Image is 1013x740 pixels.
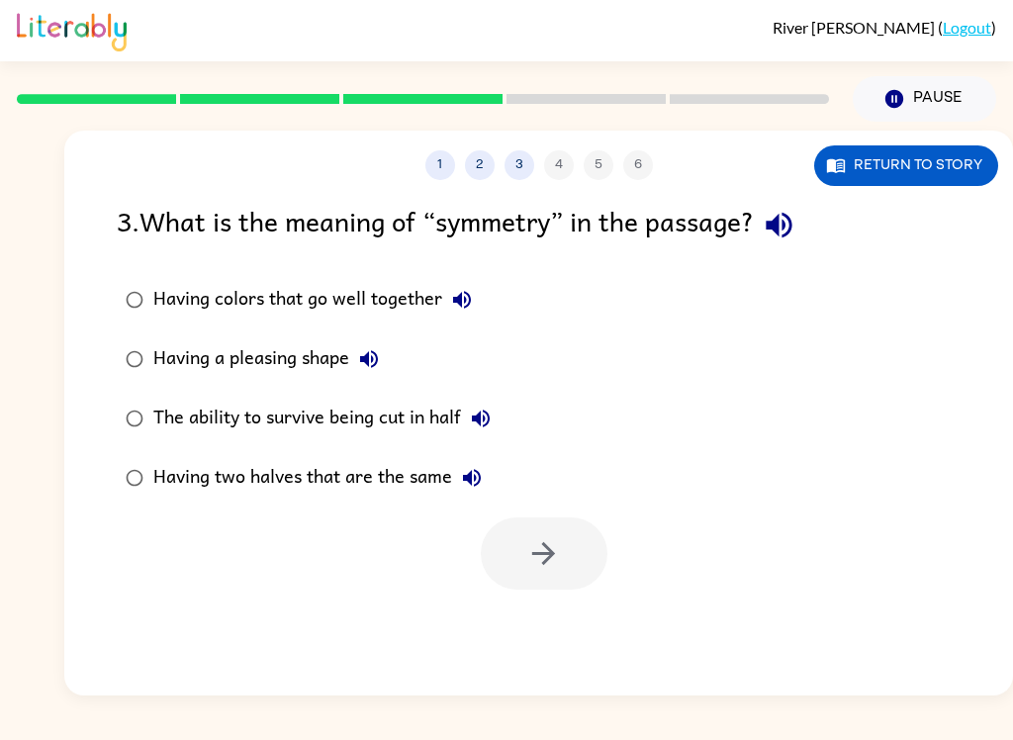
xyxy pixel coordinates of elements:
button: Having two halves that are the same [452,458,492,498]
div: Having colors that go well together [153,280,482,320]
div: Having two halves that are the same [153,458,492,498]
div: 3 . What is the meaning of “symmetry” in the passage? [117,200,961,250]
span: River [PERSON_NAME] [773,18,938,37]
button: Having colors that go well together [442,280,482,320]
a: Logout [943,18,991,37]
button: Pause [853,76,996,122]
button: 3 [505,150,534,180]
div: Having a pleasing shape [153,339,389,379]
button: 2 [465,150,495,180]
div: The ability to survive being cut in half [153,399,501,438]
button: Return to story [814,145,998,186]
button: 1 [425,150,455,180]
div: ( ) [773,18,996,37]
button: Having a pleasing shape [349,339,389,379]
img: Literably [17,8,127,51]
button: The ability to survive being cut in half [461,399,501,438]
